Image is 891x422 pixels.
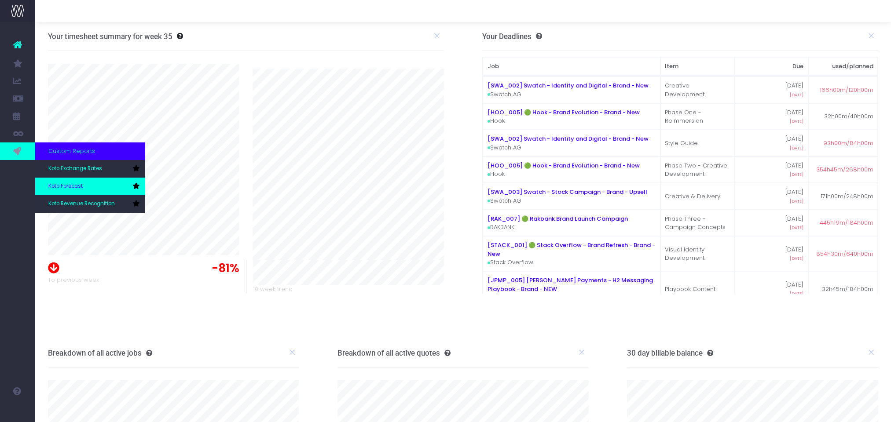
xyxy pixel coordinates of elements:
td: [DATE] [734,271,808,306]
td: [DATE] [734,130,808,156]
span: [DATE] [790,92,803,98]
span: 32h00m/40h00m [824,112,873,121]
td: Phase Two - Creative Development [660,156,734,183]
th: Due: activate to sort column ascending [734,57,808,76]
a: [STACK_001] 🟢 Stack Overflow - Brand Refresh - Brand - New [488,241,655,258]
span: [DATE] [790,145,803,151]
a: [SWA_002] Swatch - Identity and Digital - Brand - New [488,81,649,90]
a: [JPMP_005] [PERSON_NAME] Payments - H2 Messaging Playbook - Brand - NEW [488,276,653,293]
span: [DATE] [790,255,803,262]
span: 10 week trend [253,285,293,294]
td: Visual Identity Development [660,236,734,271]
span: 166h00m/120h00m [820,86,873,95]
h3: Breakdown of all active jobs [48,349,152,357]
td: [DATE] [734,236,808,271]
th: used/planned: activate to sort column ascending [808,57,878,76]
td: Phase One - Reimmersion [660,103,734,130]
td: RAKBANK [483,210,660,236]
td: JPMorgan Chase Bank, National Association [483,271,660,306]
span: [DATE] [790,118,803,124]
span: 354h45m/268h00m [816,165,873,174]
td: Stack Overflow [483,236,660,271]
h3: Your timesheet summary for week 35 [48,32,172,41]
td: Hook [483,156,660,183]
span: 445h19m/184h00m [820,218,873,227]
td: [DATE] [734,183,808,210]
span: Koto Revenue Recognition [48,200,115,208]
span: 854h30m/640h00m [816,250,873,258]
td: Swatch AG [483,130,660,156]
span: [DATE] [790,198,803,204]
td: Swatch AG [483,76,660,103]
a: [HOO_005] 🟢 Hook - Brand Evolution - Brand - New [488,108,640,116]
a: [SWA_003] Swatch - Stock Campaign - Brand - Upsell [488,188,647,196]
td: Swatch AG [483,183,660,210]
span: 171h00m/248h00m [821,192,873,201]
a: [HOO_005] 🟢 Hook - Brand Evolution - Brand - New [488,161,640,170]
h3: 30 day billable balance [627,349,713,357]
span: -81% [212,260,239,277]
span: 32h45m/184h00m [822,285,873,294]
td: [DATE] [734,210,808,236]
span: [DATE] [790,171,803,178]
h3: Breakdown of all active quotes [337,349,451,357]
span: Koto Forecast [48,182,83,190]
img: images/default_profile_image.png [11,404,24,418]
td: [DATE] [734,103,808,130]
span: 93h00m/84h00m [823,139,873,148]
td: Creative Development [660,76,734,103]
a: [RAK_007] 🟢 Rakbank Brand Launch Campaign [488,215,628,223]
span: Custom Reports [48,147,95,156]
td: [DATE] [734,76,808,103]
td: Style Guide [660,130,734,156]
span: Koto Exchange Rates [48,165,102,173]
span: To previous week [48,276,99,284]
th: Job: activate to sort column ascending [483,57,660,76]
a: [SWA_002] Swatch - Identity and Digital - Brand - New [488,135,649,143]
td: Creative & Delivery [660,183,734,210]
a: Koto Revenue Recognition [35,195,145,213]
th: Item: activate to sort column ascending [660,57,734,76]
span: [DATE] [790,291,803,297]
a: Koto Forecast [35,178,145,195]
h3: Your Deadlines [482,32,542,41]
td: [DATE] [734,156,808,183]
td: Playbook Content [660,271,734,306]
span: [DATE] [790,225,803,231]
a: Koto Exchange Rates [35,160,145,178]
td: Hook [483,103,660,130]
td: Phase Three - Campaign Concepts [660,210,734,236]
